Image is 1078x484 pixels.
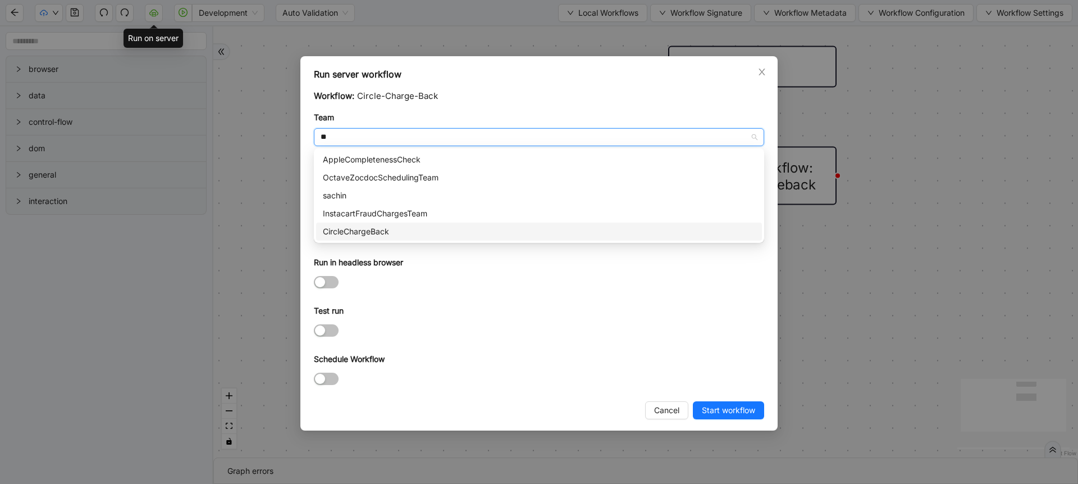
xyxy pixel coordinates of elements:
div: sachin [316,187,762,205]
button: Schedule Workflow [314,373,339,385]
div: InstacartFraudChargesTeam [316,205,762,223]
span: Start workflow [702,404,755,417]
button: Cancel [645,401,688,419]
label: Team [314,111,334,124]
div: InstacartFraudChargesTeam [323,207,755,220]
div: OctaveZocdocSchedulingTeam [316,169,762,187]
div: sachin [323,189,755,202]
div: Run server workflow [314,67,764,81]
span: Workflow: [314,91,354,101]
span: Cancel [654,404,679,417]
label: Schedule Workflow [314,353,385,365]
button: Test run [314,324,339,337]
label: Test run [314,305,344,317]
label: Run in headless browser [314,256,403,269]
span: close [757,67,766,76]
span: Circle-Charge-Back [357,91,438,101]
button: Start workflow [693,401,764,419]
div: OctaveZocdocSchedulingTeam [323,171,755,184]
div: Run on server [124,29,183,48]
div: AppleCompletenessCheck [323,153,755,166]
div: AppleCompletenessCheck [316,151,762,169]
div: CircleChargeBack [316,223,762,241]
button: Close [756,66,768,78]
div: CircleChargeBack [323,225,755,238]
button: Run in headless browser [314,276,339,288]
input: Team [321,129,757,146]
